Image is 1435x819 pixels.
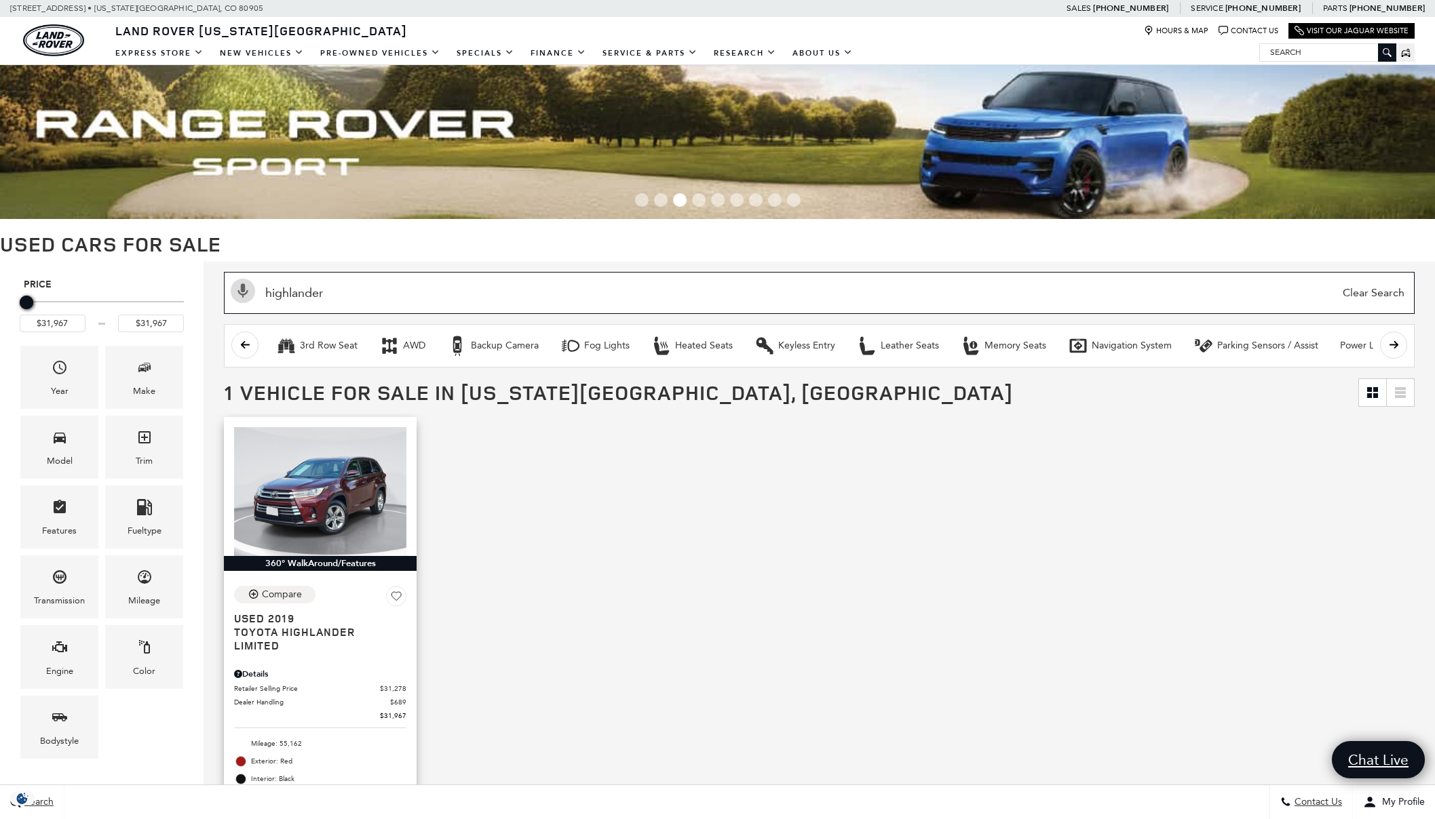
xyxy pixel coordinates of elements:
[20,416,98,479] div: ModelModel
[251,755,406,768] span: Exterior: Red
[136,635,153,663] span: Color
[584,340,630,352] div: Fog Lights
[1219,26,1278,36] a: Contact Us
[234,668,406,680] div: Pricing Details - Toyota Highlander Limited
[1191,3,1223,13] span: Service
[136,496,153,523] span: Fueltype
[20,625,98,688] div: EngineEngine
[136,454,153,468] div: Trim
[105,485,183,548] div: FueltypeFueltype
[10,3,263,13] a: [STREET_ADDRESS] • [US_STATE][GEOGRAPHIC_DATA], CO 80905
[224,272,1415,314] input: Search Inventory
[52,356,68,384] span: Year
[386,586,406,612] button: Save Vehicle
[133,384,155,399] div: Make
[7,791,38,805] img: Opt-Out Icon
[651,336,672,356] div: Heated Seats
[136,356,153,384] span: Make
[1291,797,1342,808] span: Contact Us
[23,24,84,56] a: land-rover
[234,612,396,625] span: Used 2019
[1217,340,1318,352] div: Parking Sensors / Assist
[128,523,161,538] div: Fueltype
[231,279,255,303] svg: Click to toggle on voice search
[711,193,725,207] span: Go to slide 5
[372,332,433,360] button: AWDAWD
[20,696,98,759] div: BodystyleBodystyle
[692,193,706,207] span: Go to slide 4
[1295,26,1409,36] a: Visit Our Jaguar Website
[635,193,649,207] span: Go to slide 1
[448,41,522,65] a: Specials
[1353,785,1435,819] button: Open user profile menu
[105,416,183,479] div: TrimTrim
[23,24,84,56] img: Land Rover
[594,41,706,65] a: Service & Parts
[1377,797,1425,808] span: My Profile
[730,193,744,207] span: Go to slide 6
[1186,332,1326,360] button: Parking Sensors / AssistParking Sensors / Assist
[234,427,406,557] img: 2019 Toyota Highlander Limited
[644,332,740,360] button: Heated SeatsHeated Seats
[747,332,843,360] button: Keyless EntryKeyless Entry
[133,664,155,679] div: Color
[787,193,801,207] span: Go to slide 9
[234,697,390,707] span: Dealer Handling
[953,332,1054,360] button: Memory SeatsMemory Seats
[749,193,763,207] span: Go to slide 7
[105,555,183,618] div: MileageMileage
[231,332,259,359] button: scroll left
[675,340,733,352] div: Heated Seats
[560,336,581,356] div: Fog Lights
[471,340,539,352] div: Backup Camera
[1068,336,1088,356] div: Navigation System
[276,336,296,356] div: 3rd Row Seat
[234,625,396,652] span: Toyota Highlander Limited
[251,772,406,786] span: Interior: Black
[105,346,183,409] div: MakeMake
[300,340,358,352] div: 3rd Row Seat
[754,336,775,356] div: Keyless Entry
[212,41,312,65] a: New Vehicles
[118,315,184,332] input: Maximum
[380,683,406,694] span: $31,278
[1260,44,1396,60] input: Search
[380,711,406,721] span: $31,967
[1144,26,1208,36] a: Hours & Map
[7,791,38,805] section: Click to Open Cookie Consent Modal
[673,193,687,207] span: Go to slide 3
[20,555,98,618] div: TransmissionTransmission
[269,332,365,360] button: 3rd Row Seat3rd Row Seat
[312,41,448,65] a: Pre-Owned Vehicles
[522,41,594,65] a: Finance
[136,426,153,454] span: Trim
[553,332,637,360] button: Fog LightsFog Lights
[1193,336,1214,356] div: Parking Sensors / Assist
[234,697,406,707] a: Dealer Handling $689
[706,41,784,65] a: Research
[984,340,1046,352] div: Memory Seats
[1093,3,1168,14] a: [PHONE_NUMBER]
[224,378,1013,406] span: 1 Vehicle for Sale in [US_STATE][GEOGRAPHIC_DATA], [GEOGRAPHIC_DATA]
[1092,340,1172,352] div: Navigation System
[881,340,939,352] div: Leather Seats
[1380,332,1407,359] button: scroll right
[1323,3,1347,13] span: Parts
[379,336,400,356] div: AWD
[262,588,302,601] div: Compare
[52,706,68,734] span: Bodystyle
[128,593,160,608] div: Mileage
[40,734,79,748] div: Bodystyle
[778,340,835,352] div: Keyless Entry
[234,711,406,721] a: $31,967
[1060,332,1179,360] button: Navigation SystemNavigation System
[1067,3,1091,13] span: Sales
[440,332,546,360] button: Backup CameraBackup Camera
[961,336,981,356] div: Memory Seats
[107,41,861,65] nav: Main Navigation
[52,565,68,593] span: Transmission
[234,683,406,694] a: Retailer Selling Price $31,278
[1341,751,1415,769] span: Chat Live
[234,586,315,603] button: Compare Vehicle
[24,279,180,291] h5: Price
